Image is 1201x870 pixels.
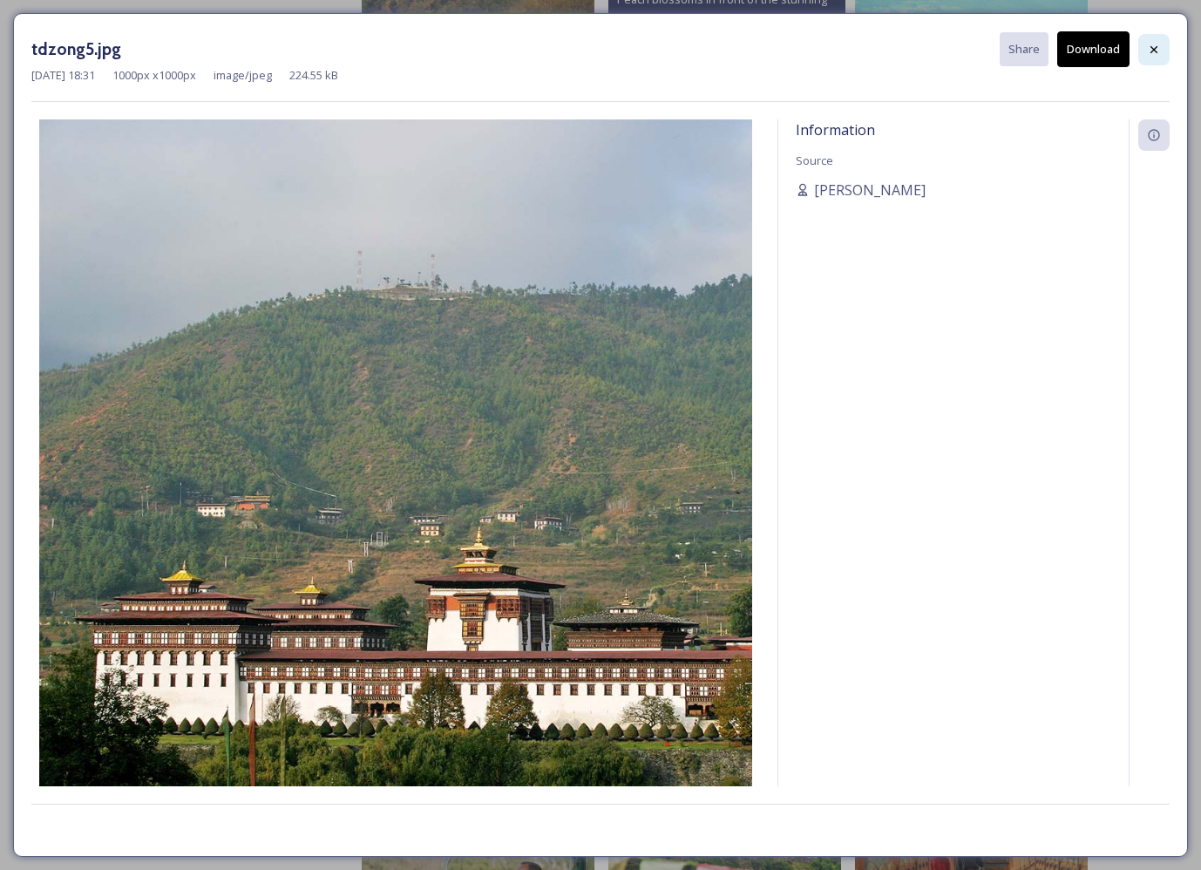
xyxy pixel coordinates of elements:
[112,67,196,84] span: 1000 px x 1000 px
[31,37,121,62] h3: tdzong5.jpg
[1000,32,1048,66] button: Share
[214,67,272,84] span: image/jpeg
[1057,31,1130,67] button: Download
[31,119,760,833] img: tdzong5.jpg
[796,153,833,168] span: Source
[31,67,95,84] span: [DATE] 18:31
[289,67,338,84] span: 224.55 kB
[814,180,926,201] span: [PERSON_NAME]
[796,120,875,139] span: Information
